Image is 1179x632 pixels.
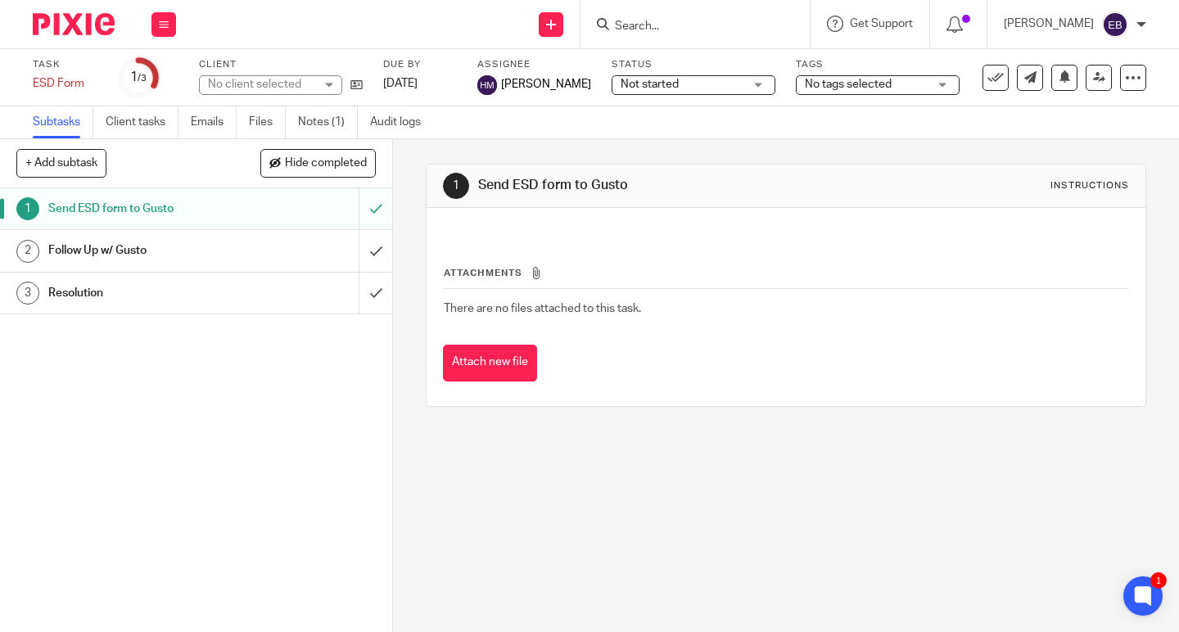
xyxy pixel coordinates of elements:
label: Task [33,58,98,71]
h1: Resolution [48,281,245,305]
h1: Send ESD form to Gusto [478,177,821,194]
a: Notes (1) [298,106,358,138]
label: Assignee [477,58,591,71]
span: There are no files attached to this task. [444,303,641,314]
div: 1 [130,68,147,87]
label: Due by [383,58,457,71]
span: [PERSON_NAME] [501,76,591,93]
a: Client tasks [106,106,178,138]
label: Status [612,58,775,71]
span: Not started [621,79,679,90]
span: Hide completed [285,157,367,170]
span: Attachments [444,269,522,278]
span: Get Support [850,18,913,29]
button: Hide completed [260,149,376,177]
label: Tags [796,58,960,71]
a: Emails [191,106,237,138]
div: 1 [16,197,39,220]
p: [PERSON_NAME] [1004,16,1094,32]
h1: Follow Up w/ Gusto [48,238,245,263]
h1: Send ESD form to Gusto [48,196,245,221]
small: /3 [138,74,147,83]
img: Pixie [33,13,115,35]
div: 3 [16,282,39,305]
div: ESD Form [33,75,98,92]
a: Files [249,106,286,138]
button: + Add subtask [16,149,106,177]
img: svg%3E [477,75,497,95]
div: 2 [16,240,39,263]
span: No tags selected [805,79,892,90]
div: Instructions [1050,179,1129,192]
label: Client [199,58,363,71]
a: Audit logs [370,106,433,138]
div: No client selected [208,76,314,93]
button: Attach new file [443,345,537,381]
input: Search [613,20,761,34]
div: 1 [443,173,469,199]
img: svg%3E [1102,11,1128,38]
span: [DATE] [383,78,418,89]
a: Subtasks [33,106,93,138]
div: 1 [1150,572,1167,589]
